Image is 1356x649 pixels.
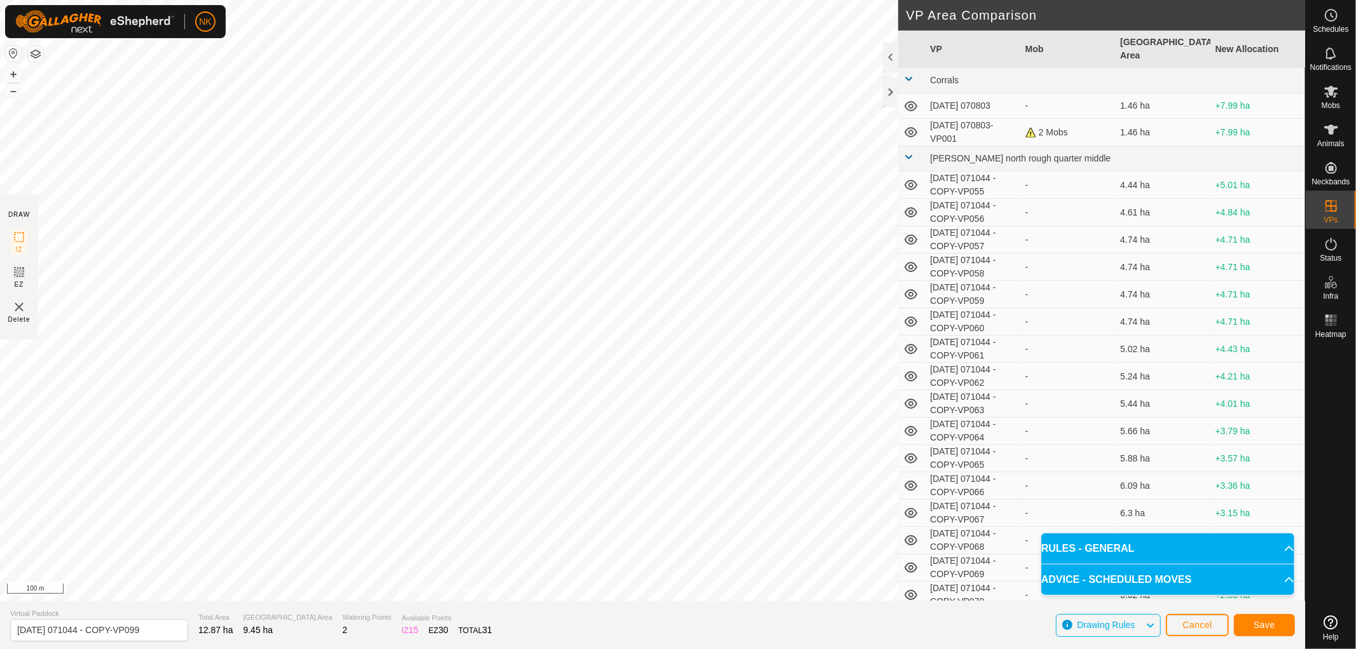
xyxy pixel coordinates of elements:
[1322,102,1340,109] span: Mobs
[925,527,1020,554] td: [DATE] 071044 - COPY-VP068
[1115,226,1210,254] td: 4.74 ha
[343,612,392,623] span: Watering Points
[1115,527,1210,554] td: 6.07 ha
[925,93,1020,119] td: [DATE] 070803
[458,624,492,637] div: TOTAL
[925,254,1020,281] td: [DATE] 071044 - COPY-VP058
[1182,620,1212,630] span: Cancel
[1115,172,1210,199] td: 4.44 ha
[1234,614,1295,636] button: Save
[1323,633,1339,641] span: Help
[483,625,493,635] span: 31
[1115,281,1210,308] td: 4.74 ha
[925,445,1020,472] td: [DATE] 071044 - COPY-VP065
[243,612,332,623] span: [GEOGRAPHIC_DATA] Area
[1210,199,1305,226] td: +4.84 ha
[925,363,1020,390] td: [DATE] 071044 - COPY-VP062
[1115,254,1210,281] td: 4.74 ha
[1210,472,1305,500] td: +3.36 ha
[925,554,1020,582] td: [DATE] 071044 - COPY-VP069
[409,625,419,635] span: 15
[1210,363,1305,390] td: +4.21 ha
[925,199,1020,226] td: [DATE] 071044 - COPY-VP056
[925,418,1020,445] td: [DATE] 071044 - COPY-VP064
[1025,99,1110,113] div: -
[1210,336,1305,363] td: +4.43 ha
[1115,199,1210,226] td: 4.61 ha
[1210,500,1305,527] td: +3.15 ha
[925,31,1020,68] th: VP
[15,280,24,289] span: EZ
[8,315,31,324] span: Delete
[1025,561,1110,575] div: -
[1317,140,1345,147] span: Animals
[1115,500,1210,527] td: 6.3 ha
[1025,126,1110,139] div: 2 Mobs
[925,172,1020,199] td: [DATE] 071044 - COPY-VP055
[439,625,449,635] span: 30
[1323,292,1338,300] span: Infra
[1166,614,1229,636] button: Cancel
[1025,425,1110,438] div: -
[906,8,1305,23] h2: VP Area Comparison
[6,67,21,82] button: +
[402,624,418,637] div: IZ
[1210,308,1305,336] td: +4.71 ha
[1025,452,1110,465] div: -
[1020,31,1115,68] th: Mob
[1025,534,1110,547] div: -
[1315,331,1346,338] span: Heatmap
[1025,315,1110,329] div: -
[16,245,23,254] span: IZ
[1025,370,1110,383] div: -
[1077,620,1135,630] span: Drawing Rules
[1313,25,1348,33] span: Schedules
[1115,336,1210,363] td: 5.02 ha
[925,281,1020,308] td: [DATE] 071044 - COPY-VP059
[1025,507,1110,520] div: -
[925,119,1020,146] td: [DATE] 070803-VP001
[10,608,188,619] span: Virtual Paddock
[343,625,348,635] span: 2
[243,625,273,635] span: 9.45 ha
[1115,31,1210,68] th: [GEOGRAPHIC_DATA] Area
[462,584,499,596] a: Contact Us
[1041,541,1135,556] span: RULES - GENERAL
[1320,254,1341,262] span: Status
[1041,564,1294,595] p-accordion-header: ADVICE - SCHEDULED MOVES
[1025,261,1110,274] div: -
[1115,418,1210,445] td: 5.66 ha
[1210,281,1305,308] td: +4.71 ha
[1306,610,1356,646] a: Help
[8,210,30,219] div: DRAW
[1210,93,1305,119] td: +7.99 ha
[1311,178,1350,186] span: Neckbands
[930,75,959,85] span: Corrals
[1025,589,1110,602] div: -
[1210,226,1305,254] td: +4.71 ha
[6,83,21,99] button: –
[1210,254,1305,281] td: +4.71 ha
[925,472,1020,500] td: [DATE] 071044 - COPY-VP066
[1115,363,1210,390] td: 5.24 ha
[1025,179,1110,192] div: -
[1210,445,1305,472] td: +3.57 ha
[930,153,1111,163] span: [PERSON_NAME] north rough quarter middle
[925,336,1020,363] td: [DATE] 071044 - COPY-VP061
[198,625,233,635] span: 12.87 ha
[1115,119,1210,146] td: 1.46 ha
[1041,533,1294,564] p-accordion-header: RULES - GENERAL
[11,299,27,315] img: VP
[1210,119,1305,146] td: +7.99 ha
[1310,64,1352,71] span: Notifications
[28,46,43,62] button: Map Layers
[1025,233,1110,247] div: -
[198,612,233,623] span: Total Area
[6,46,21,61] button: Reset Map
[1254,620,1275,630] span: Save
[1041,572,1191,587] span: ADVICE - SCHEDULED MOVES
[925,390,1020,418] td: [DATE] 071044 - COPY-VP063
[1115,472,1210,500] td: 6.09 ha
[428,624,448,637] div: EZ
[1210,172,1305,199] td: +5.01 ha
